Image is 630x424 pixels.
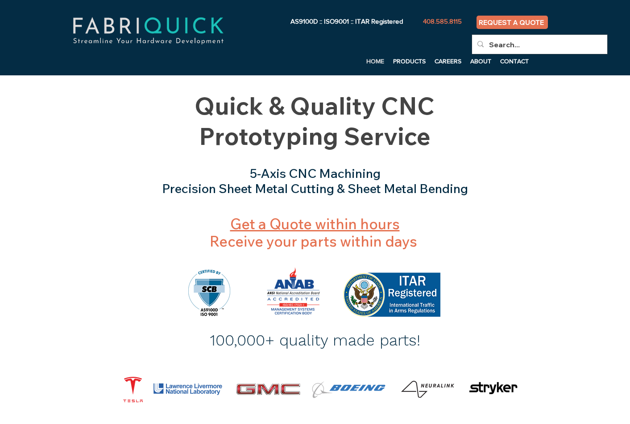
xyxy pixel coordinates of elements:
img: LLNL-logo.png [153,383,223,396]
span: 408.585.8115 [423,17,462,25]
nav: Site [222,54,534,68]
a: REQUEST A QUOTE [477,16,548,29]
span: 100,000+ quality made parts! [210,331,420,350]
input: Search... [489,35,589,54]
img: 58ee8d113545163ec1942cd3.png [310,379,387,400]
img: Tesla,_Inc.-Logo.wine.png [104,370,162,408]
img: fabriquick-logo-colors-adjusted.png [40,7,256,54]
img: AS9100D and ISO 9001 Mark.png [188,270,230,317]
img: Stryker_Corporation-Logo.wine.png [462,367,524,409]
span: 5-Axis CNC Machining Precision Sheet Metal Cutting & Sheet Metal Bending [162,165,468,196]
img: gmc-logo.png [231,379,305,399]
span: AS9100D :: ISO9001 :: ITAR Registered [290,17,403,25]
a: ABOUT [466,54,496,68]
span: Quick & Quality CNC Prototyping Service [195,91,435,151]
img: ITAR Registered.png [344,272,440,317]
img: ANAB-MS-CB-3C.png [263,265,324,317]
span: REQUEST A QUOTE [479,18,544,27]
a: PRODUCTS [389,54,430,68]
a: Get a Quote within hours [230,215,400,233]
a: CAREERS [430,54,466,68]
span: Receive your parts within days [210,215,417,250]
a: HOME [362,54,389,68]
a: CONTACT [496,54,534,68]
img: Neuralink_Logo.png [401,381,454,398]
